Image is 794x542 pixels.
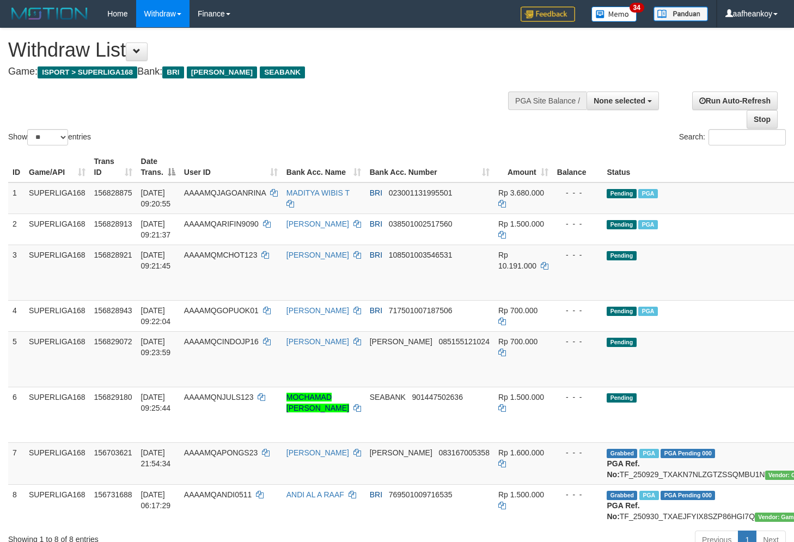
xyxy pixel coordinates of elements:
[639,449,658,458] span: Marked by aafchhiseyha
[137,151,180,182] th: Date Trans.: activate to sort column descending
[184,448,258,457] span: AAAAMQAPONGS23
[184,188,266,197] span: AAAAMQJAGOANRINA
[94,306,132,315] span: 156828943
[607,459,639,479] b: PGA Ref. No:
[557,187,598,198] div: - - -
[8,182,25,214] td: 1
[607,393,636,403] span: Pending
[607,338,636,347] span: Pending
[557,336,598,347] div: - - -
[286,490,344,499] a: ANDI AL A RAAF
[94,337,132,346] span: 156829072
[557,392,598,403] div: - - -
[607,449,637,458] span: Grabbed
[370,448,432,457] span: [PERSON_NAME]
[286,306,349,315] a: [PERSON_NAME]
[94,220,132,228] span: 156828913
[498,188,544,197] span: Rp 3.680.000
[8,331,25,387] td: 5
[8,484,25,526] td: 8
[8,66,518,77] h4: Game: Bank:
[494,151,553,182] th: Amount: activate to sort column ascending
[25,300,90,331] td: SUPERLIGA168
[94,448,132,457] span: 156703621
[591,7,637,22] img: Button%20Memo.svg
[25,387,90,442] td: SUPERLIGA168
[286,337,349,346] a: [PERSON_NAME]
[607,189,636,198] span: Pending
[286,448,349,457] a: [PERSON_NAME]
[184,490,252,499] span: AAAAMQANDI0511
[286,251,349,259] a: [PERSON_NAME]
[498,306,538,315] span: Rp 700.000
[508,92,587,110] div: PGA Site Balance /
[286,393,349,412] a: MOCHAMAD [PERSON_NAME]
[94,188,132,197] span: 156828875
[594,96,645,105] span: None selected
[8,442,25,484] td: 7
[661,449,715,458] span: PGA Pending
[162,66,184,78] span: BRI
[638,307,657,316] span: Marked by aafsengchandara
[557,489,598,500] div: - - -
[521,7,575,22] img: Feedback.jpg
[679,129,786,145] label: Search:
[587,92,659,110] button: None selected
[8,129,91,145] label: Show entries
[94,490,132,499] span: 156731688
[365,151,494,182] th: Bank Acc. Number: activate to sort column ascending
[638,189,657,198] span: Marked by aafsengchandara
[653,7,708,21] img: panduan.png
[607,220,636,229] span: Pending
[557,305,598,316] div: - - -
[370,188,382,197] span: BRI
[661,491,715,500] span: PGA Pending
[498,220,544,228] span: Rp 1.500.000
[282,151,365,182] th: Bank Acc. Name: activate to sort column ascending
[370,490,382,499] span: BRI
[389,251,453,259] span: Copy 108501003546531 to clipboard
[25,214,90,245] td: SUPERLIGA168
[8,5,91,22] img: MOTION_logo.png
[25,245,90,300] td: SUPERLIGA168
[607,307,636,316] span: Pending
[638,220,657,229] span: Marked by aafsengchandara
[8,214,25,245] td: 2
[141,251,171,270] span: [DATE] 09:21:45
[498,448,544,457] span: Rp 1.600.000
[389,490,453,499] span: Copy 769501009716535 to clipboard
[607,251,636,260] span: Pending
[184,306,259,315] span: AAAAMQGOPUOK01
[184,251,258,259] span: AAAAMQMCHOT123
[370,306,382,315] span: BRI
[90,151,137,182] th: Trans ID: activate to sort column ascending
[25,442,90,484] td: SUPERLIGA168
[25,331,90,387] td: SUPERLIGA168
[692,92,778,110] a: Run Auto-Refresh
[184,393,254,401] span: AAAAMQNJULS123
[141,393,171,412] span: [DATE] 09:25:44
[498,393,544,401] span: Rp 1.500.000
[439,448,490,457] span: Copy 083167005358 to clipboard
[27,129,68,145] select: Showentries
[141,337,171,357] span: [DATE] 09:23:59
[370,393,406,401] span: SEABANK
[607,491,637,500] span: Grabbed
[94,393,132,401] span: 156829180
[141,490,171,510] span: [DATE] 06:17:29
[260,66,305,78] span: SEABANK
[370,251,382,259] span: BRI
[94,251,132,259] span: 156828921
[187,66,257,78] span: [PERSON_NAME]
[389,188,453,197] span: Copy 023001131995501 to clipboard
[8,245,25,300] td: 3
[25,182,90,214] td: SUPERLIGA168
[389,220,453,228] span: Copy 038501002517560 to clipboard
[389,306,453,315] span: Copy 717501007187506 to clipboard
[286,220,349,228] a: [PERSON_NAME]
[557,249,598,260] div: - - -
[557,218,598,229] div: - - -
[498,490,544,499] span: Rp 1.500.000
[630,3,644,13] span: 34
[141,448,171,468] span: [DATE] 21:54:34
